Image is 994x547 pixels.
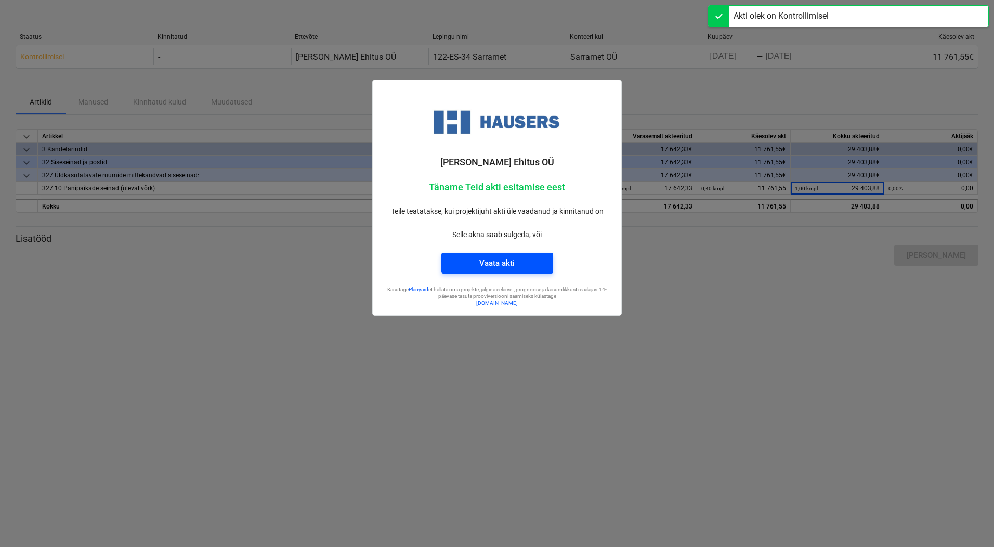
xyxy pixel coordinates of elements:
p: Kasutage et hallata oma projekte, jälgida eelarvet, prognoose ja kasumlikkust reaalajas. 14-päeva... [381,286,613,300]
a: [DOMAIN_NAME] [476,300,518,306]
div: Vaata akti [479,256,515,270]
p: Täname Teid akti esitamise eest [381,181,613,193]
p: Teile teatatakse, kui projektijuht akti üle vaadanud ja kinnitanud on [381,206,613,217]
a: Planyard [409,286,428,292]
p: [PERSON_NAME] Ehitus OÜ [381,156,613,168]
p: Selle akna saab sulgeda, või [381,229,613,240]
button: Vaata akti [441,253,553,273]
div: Akti olek on Kontrollimisel [734,10,829,22]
